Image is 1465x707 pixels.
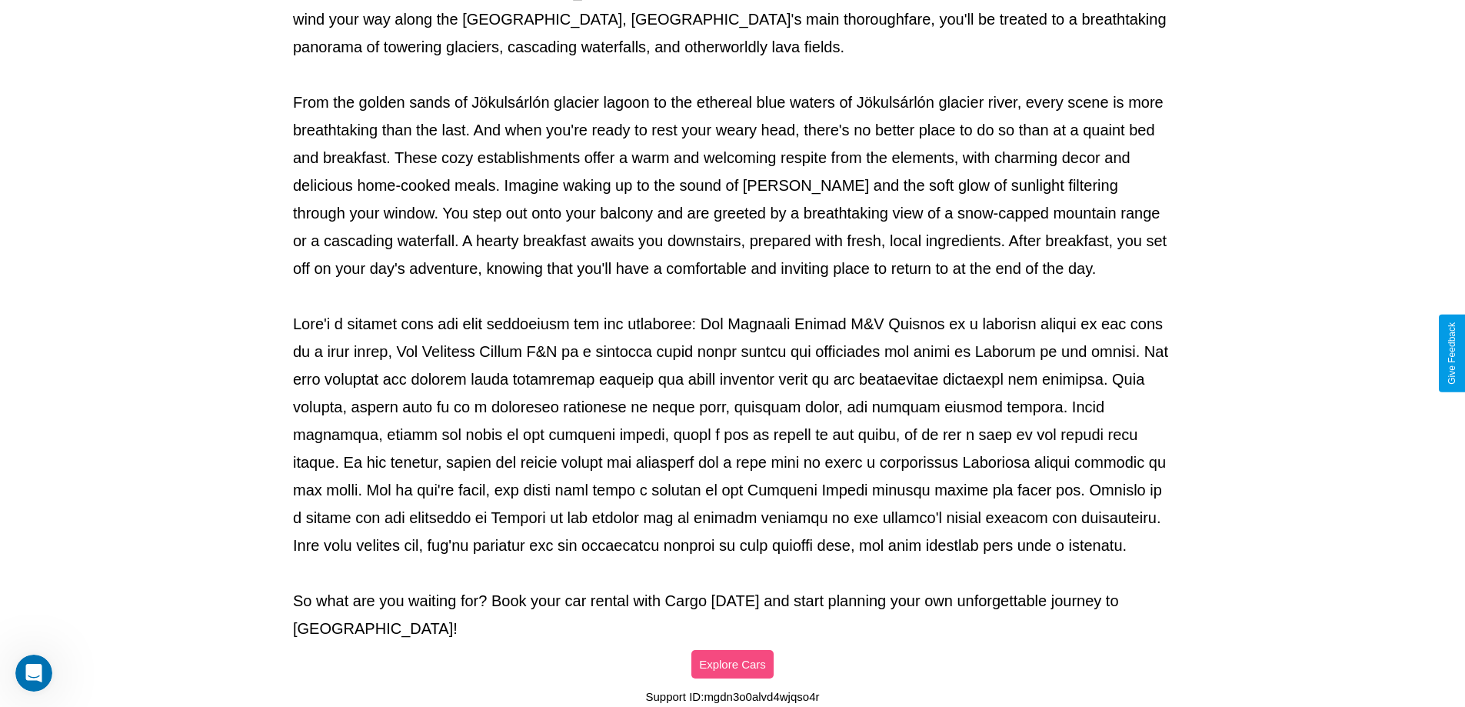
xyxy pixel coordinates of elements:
[15,655,52,692] iframe: Intercom live chat
[691,650,774,679] button: Explore Cars
[1447,322,1457,385] div: Give Feedback
[646,686,820,707] p: Support ID: mgdn3o0alvd4wjqso4r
